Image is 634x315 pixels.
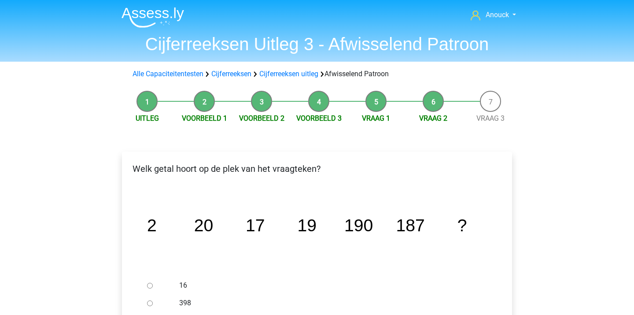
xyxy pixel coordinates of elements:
[211,70,251,78] a: Cijferreeksen
[259,70,318,78] a: Cijferreeksen uitleg
[147,216,157,235] tspan: 2
[476,114,505,122] a: Vraag 3
[486,11,509,19] span: Anouck
[362,114,390,122] a: Vraag 1
[122,7,184,28] img: Assessly
[457,216,467,235] tspan: ?
[182,114,227,122] a: Voorbeeld 1
[114,33,520,55] h1: Cijferreeksen Uitleg 3 - Afwisselend Patroon
[396,216,424,235] tspan: 187
[344,216,373,235] tspan: 190
[419,114,447,122] a: Vraag 2
[297,216,317,235] tspan: 19
[129,162,505,175] p: Welk getal hoort op de plek van het vraagteken?
[179,280,484,291] label: 16
[467,10,520,20] a: Anouck
[194,216,214,235] tspan: 20
[133,70,203,78] a: Alle Capaciteitentesten
[239,114,284,122] a: Voorbeeld 2
[296,114,342,122] a: Voorbeeld 3
[129,69,505,79] div: Afwisselend Patroon
[246,216,265,235] tspan: 17
[136,114,159,122] a: Uitleg
[179,298,484,308] label: 398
